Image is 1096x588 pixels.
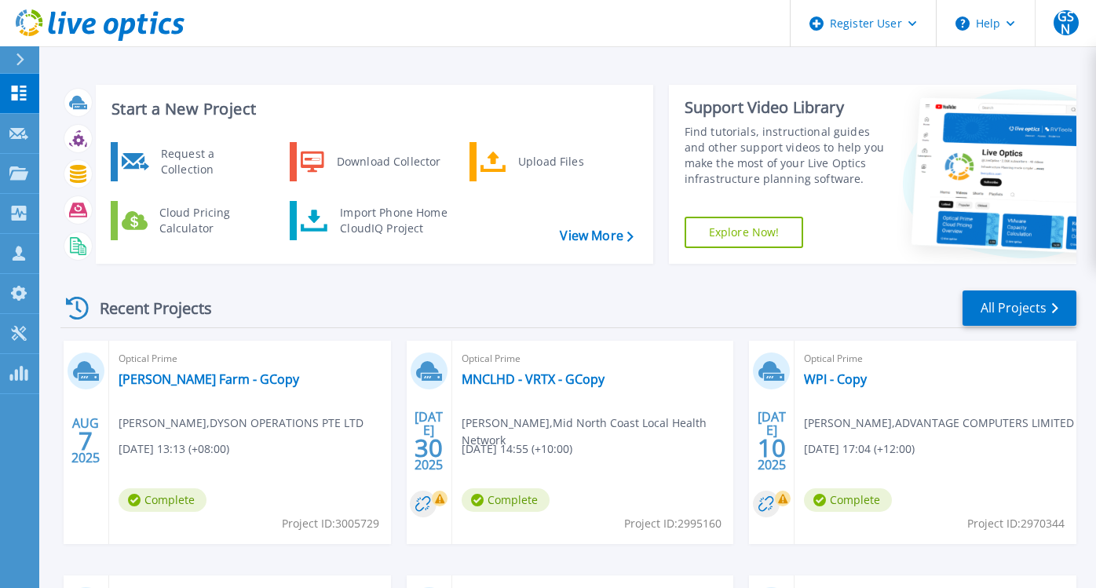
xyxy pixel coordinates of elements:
span: Complete [804,488,892,512]
span: Complete [119,488,206,512]
a: All Projects [963,290,1076,326]
span: Optical Prime [462,350,725,367]
div: Download Collector [329,146,448,177]
a: Request a Collection [111,142,272,181]
a: Download Collector [290,142,451,181]
div: Recent Projects [60,289,233,327]
span: Project ID: 2970344 [967,515,1065,532]
span: [PERSON_NAME] , Mid North Coast Local Health Network [462,415,734,449]
span: 7 [79,434,93,447]
div: AUG 2025 [71,412,100,469]
span: 30 [415,441,443,455]
h3: Start a New Project [111,100,633,118]
span: [PERSON_NAME] , DYSON OPERATIONS PTE LTD [119,415,364,432]
span: Project ID: 3005729 [282,515,379,532]
a: Cloud Pricing Calculator [111,201,272,240]
div: Support Video Library [685,97,888,118]
span: [PERSON_NAME] , ADVANTAGE COMPUTERS LIMITED [804,415,1074,432]
span: [DATE] 13:13 (+08:00) [119,440,229,458]
div: Cloud Pricing Calculator [152,205,268,236]
span: GSN [1054,10,1079,35]
a: MNCLHD - VRTX - GCopy [462,371,605,387]
div: Request a Collection [153,146,268,177]
a: View More [560,228,633,243]
a: WPI - Copy [804,371,867,387]
span: Optical Prime [804,350,1067,367]
a: Upload Files [469,142,630,181]
div: Find tutorials, instructional guides and other support videos to help you make the most of your L... [685,124,888,187]
div: Import Phone Home CloudIQ Project [332,205,455,236]
a: [PERSON_NAME] Farm - GCopy [119,371,299,387]
span: [DATE] 17:04 (+12:00) [804,440,915,458]
div: [DATE] 2025 [757,412,787,469]
div: [DATE] 2025 [414,412,444,469]
div: Upload Files [510,146,627,177]
a: Explore Now! [685,217,804,248]
span: Project ID: 2995160 [624,515,722,532]
span: Optical Prime [119,350,382,367]
span: Complete [462,488,550,512]
span: [DATE] 14:55 (+10:00) [462,440,572,458]
span: 10 [758,441,786,455]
